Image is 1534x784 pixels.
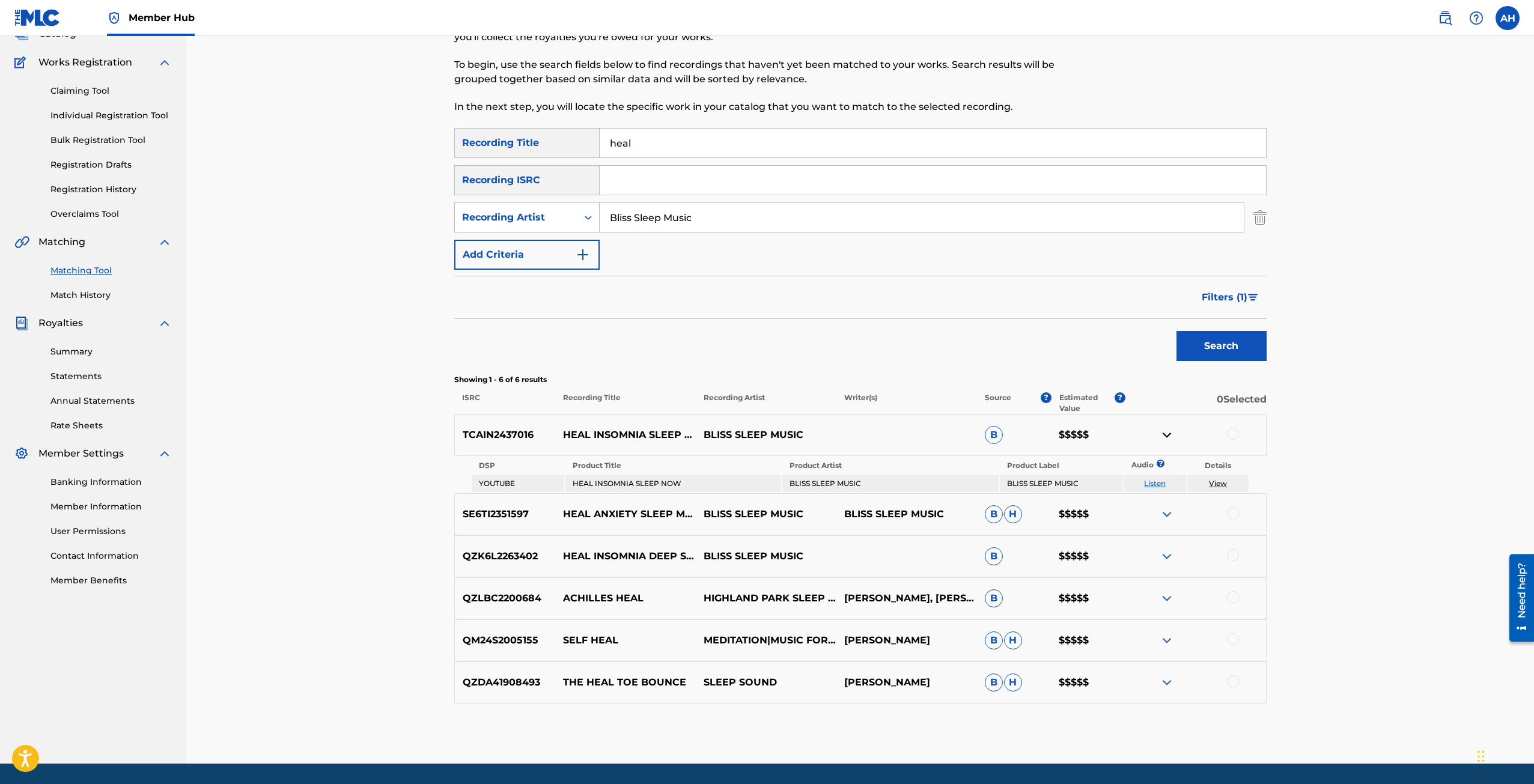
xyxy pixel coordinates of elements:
span: Filters ( 1 ) [1202,290,1247,305]
td: YOUTUBE [472,475,564,492]
p: Recording Artist [696,392,836,414]
th: DSP [472,457,564,474]
span: H [1004,673,1022,691]
p: $$$$$ [1051,507,1125,521]
p: BLISS SLEEP MUSIC [696,507,836,521]
p: Estimated Value [1059,392,1115,414]
p: [PERSON_NAME] [836,675,977,690]
a: Listen [1144,479,1166,488]
p: SELF HEAL [555,633,696,648]
p: QM24S2005155 [455,633,556,648]
p: To begin, use the search fields below to find recordings that haven't yet been matched to your wo... [454,58,1080,87]
button: Search [1176,331,1267,361]
th: Details [1187,457,1249,474]
a: Statements [50,370,172,383]
a: Registration Drafts [50,159,172,171]
p: ISRC [454,392,555,414]
span: Member Settings [38,446,124,461]
p: Recording Title [555,392,695,414]
p: ACHILLES HEAL [555,591,696,606]
span: ? [1160,460,1161,467]
span: H [1004,505,1022,523]
div: Help [1464,6,1488,30]
span: B [985,505,1003,523]
a: Bulk Registration Tool [50,134,172,147]
a: Claiming Tool [50,85,172,97]
p: BLISS SLEEP MUSIC [696,428,836,442]
a: Annual Statements [50,395,172,407]
p: HEAL INSOMNIA DEEP SLEEP MUSIC. FALL ASLEEP FAST. [555,549,696,564]
span: ? [1115,392,1125,403]
img: filter [1248,294,1258,301]
a: Summary [50,345,172,358]
img: expand [157,446,172,461]
span: B [985,631,1003,649]
img: contract [1160,428,1174,442]
p: QZK6L2263402 [455,549,556,564]
button: Filters (1) [1195,282,1267,312]
a: Rate Sheets [50,419,172,432]
form: Search Form [454,128,1267,367]
span: B [985,426,1003,444]
p: $$$$$ [1051,549,1125,564]
a: Contact Information [50,550,172,562]
p: TCAIN2437016 [455,428,556,442]
p: $$$$$ [1051,591,1125,606]
span: Member Hub [129,11,195,25]
p: Source [985,392,1011,414]
p: QZLBC2200684 [455,591,556,606]
span: Royalties [38,316,83,330]
th: Product Label [1000,457,1123,474]
img: Member Settings [14,446,29,461]
th: Product Artist [782,457,998,474]
td: BLISS SLEEP MUSIC [782,475,998,492]
p: SE6TI2351597 [455,507,556,521]
img: MLC Logo [14,9,61,26]
p: $$$$$ [1051,428,1125,442]
span: Matching [38,235,85,249]
img: expand [157,316,172,330]
img: expand [157,55,172,70]
p: HEAL INSOMNIA SLEEP NOW [555,428,696,442]
p: 0 Selected [1125,392,1266,414]
img: expand [1160,675,1174,690]
p: SLEEP SOUND [696,675,836,690]
span: B [985,673,1003,691]
iframe: Resource Center [1500,550,1534,646]
a: Individual Registration Tool [50,109,172,122]
img: expand [1160,591,1174,606]
img: expand [1160,507,1174,521]
a: Matching Tool [50,264,172,277]
div: User Menu [1496,6,1520,30]
iframe: Chat Widget [1474,726,1534,784]
a: User Permissions [50,525,172,538]
span: B [985,547,1003,565]
p: $$$$$ [1051,675,1125,690]
a: Public Search [1433,6,1457,30]
img: expand [157,235,172,249]
p: Audio [1124,460,1139,470]
a: Match History [50,289,172,302]
p: Writer(s) [836,392,977,414]
p: HEAL ANXIETY SLEEP MUSIC (DEEPLY RELAXING) [555,507,696,521]
img: Top Rightsholder [107,11,121,25]
img: Delete Criterion [1253,202,1267,232]
p: [PERSON_NAME] [836,633,977,648]
a: Registration History [50,183,172,196]
span: H [1004,631,1022,649]
img: Royalties [14,316,29,330]
td: BLISS SLEEP MUSIC [1000,475,1123,492]
div: Recording Artist [462,210,570,225]
img: expand [1160,633,1174,648]
td: HEAL INSOMNIA SLEEP NOW [565,475,781,492]
p: Showing 1 - 6 of 6 results [454,374,1267,385]
button: Add Criteria [454,240,600,270]
a: CatalogCatalog [14,26,76,41]
a: Banking Information [50,476,172,488]
span: ? [1041,392,1052,403]
img: 9d2ae6d4665cec9f34b9.svg [576,248,590,262]
span: B [985,589,1003,607]
img: expand [1160,549,1174,564]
